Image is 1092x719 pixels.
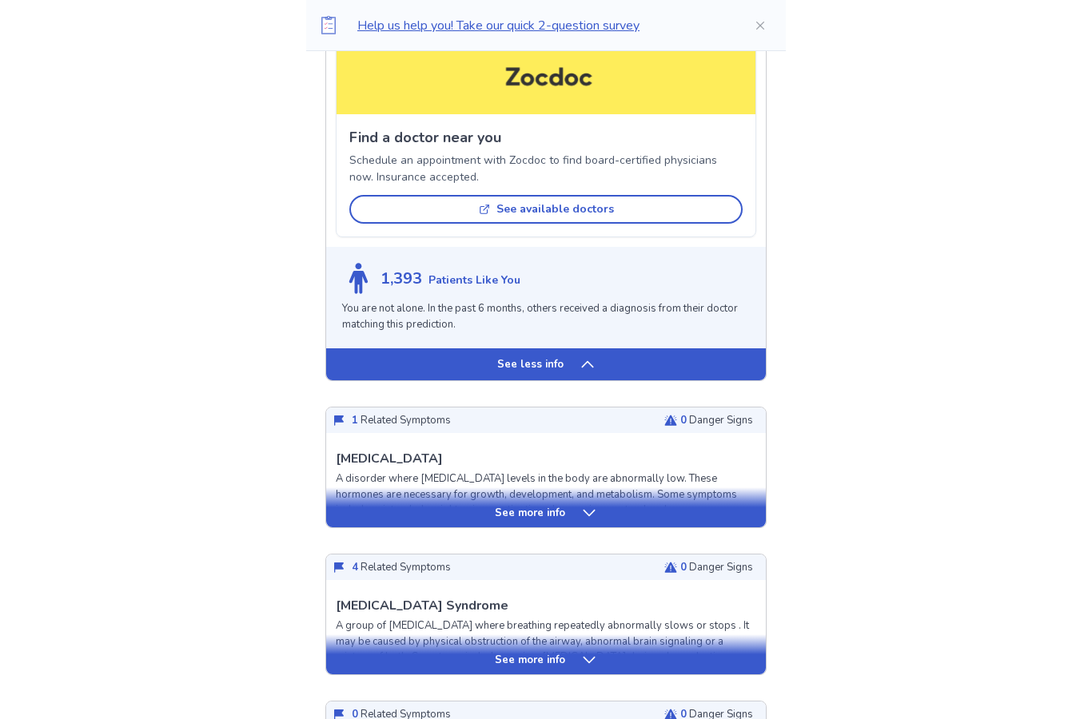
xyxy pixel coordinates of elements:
span: 4 [352,560,358,574]
p: You are not alone. In the past 6 months, others received a diagnosis from their doctor matching t... [342,301,750,332]
p: [MEDICAL_DATA] Syndrome [336,596,508,615]
p: Danger Signs [680,560,753,576]
p: See more info [495,506,565,522]
span: 1 [352,413,358,427]
button: See available doctors [349,195,743,224]
a: See available doctors [349,189,743,224]
span: 0 [680,413,687,427]
span: 0 [680,560,687,574]
p: Danger Signs [680,413,753,429]
p: Patients Like You [428,272,520,288]
p: Related Symptoms [352,413,451,429]
p: 1,393 [381,267,422,291]
p: See less info [497,357,564,373]
p: A disorder where [MEDICAL_DATA] levels in the body are abnormally low. These hormones are necessa... [336,471,756,565]
p: Schedule an appointment with Zocdoc to find board-certified physicians now. Insurance accepted. [349,152,743,185]
p: [MEDICAL_DATA] [336,449,443,468]
img: Zocdoc [498,49,594,105]
p: A group of [MEDICAL_DATA] where breathing repeatedly abnormally slows or stops . It may be caused... [336,618,756,697]
p: Related Symptoms [352,560,451,576]
p: Find a doctor near you [349,127,743,149]
p: See more info [495,653,565,669]
p: Help us help you! Take our quick 2-question survey [357,16,728,35]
